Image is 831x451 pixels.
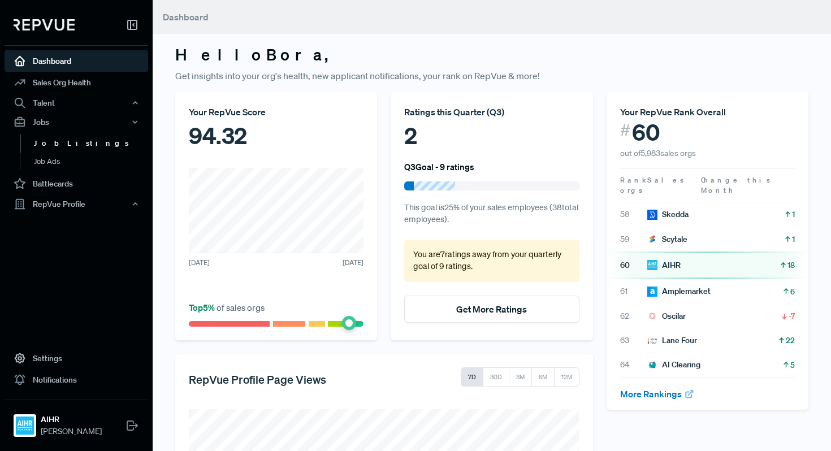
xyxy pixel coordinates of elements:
[175,45,808,64] h3: Hello Bora ,
[786,335,795,346] span: 22
[41,414,102,426] strong: AIHR
[5,173,148,194] a: Battlecards
[5,50,148,72] a: Dashboard
[792,209,795,220] span: 1
[647,209,689,220] div: Skedda
[647,335,697,346] div: Lane Four
[647,210,657,220] img: Skedda
[620,259,647,271] span: 60
[790,359,795,371] span: 5
[189,302,217,313] span: Top 5 %
[175,69,808,83] p: Get insights into your org's health, new applicant notifications, your rank on RepVue & more!
[20,135,163,153] a: Job Listings
[620,175,647,185] span: Rank
[509,367,532,387] button: 3M
[5,194,148,214] button: RepVue Profile
[5,348,148,369] a: Settings
[189,302,265,313] span: of sales orgs
[5,93,148,112] button: Talent
[620,119,630,142] span: #
[620,388,695,400] a: More Rankings
[647,359,700,371] div: AI Clearing
[620,209,647,220] span: 58
[620,233,647,245] span: 59
[189,105,363,119] div: Your RepVue Score
[483,367,509,387] button: 30D
[647,233,687,245] div: Scytale
[16,417,34,435] img: AIHR
[404,202,579,226] p: This goal is 25 % of your sales employees ( 38 total employees).
[189,258,210,268] span: [DATE]
[647,285,711,297] div: Amplemarket
[647,287,657,297] img: Amplemarket
[461,367,483,387] button: 7D
[647,259,681,271] div: AIHR
[189,372,326,386] h5: RepVue Profile Page Views
[632,119,660,146] span: 60
[620,148,696,158] span: out of 5,983 sales orgs
[5,369,148,391] a: Notifications
[404,162,474,172] h6: Q3 Goal - 9 ratings
[189,119,363,153] div: 94.32
[647,234,657,244] img: Scytale
[620,335,647,346] span: 63
[620,285,647,297] span: 61
[343,258,363,268] span: [DATE]
[647,260,657,270] img: AIHR
[5,400,148,442] a: AIHRAIHR[PERSON_NAME]
[20,153,163,171] a: Job Ads
[792,233,795,245] span: 1
[14,19,75,31] img: RepVue
[647,311,657,321] img: Oscilar
[790,286,795,297] span: 6
[404,119,579,153] div: 2
[701,175,772,195] span: Change this Month
[789,310,795,322] span: -7
[647,310,686,322] div: Oscilar
[620,359,647,371] span: 64
[647,336,657,346] img: Lane Four
[620,310,647,322] span: 62
[620,175,686,195] span: Sales orgs
[413,249,570,273] p: You are 7 ratings away from your quarterly goal of 9 ratings .
[41,426,102,437] span: [PERSON_NAME]
[554,367,579,387] button: 12M
[5,72,148,93] a: Sales Org Health
[787,259,795,271] span: 18
[404,296,579,323] button: Get More Ratings
[5,112,148,132] button: Jobs
[647,360,657,370] img: AI Clearing
[620,106,726,118] span: Your RepVue Rank Overall
[163,11,209,23] span: Dashboard
[404,105,579,119] div: Ratings this Quarter ( Q3 )
[531,367,555,387] button: 6M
